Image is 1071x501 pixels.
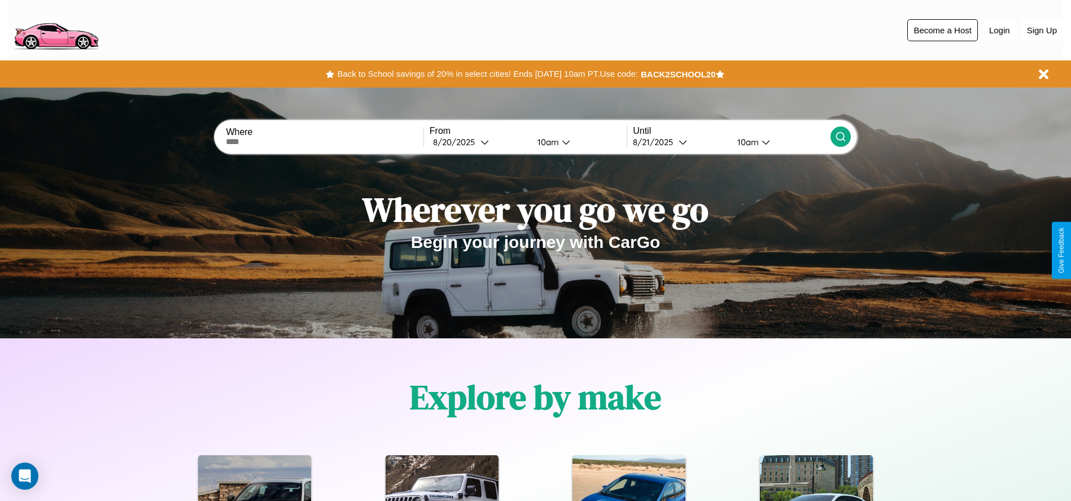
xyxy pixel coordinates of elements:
[633,126,830,136] label: Until
[334,66,640,82] button: Back to School savings of 20% in select cities! Ends [DATE] 10am PT.Use code:
[732,137,762,147] div: 10am
[633,137,679,147] div: 8 / 21 / 2025
[226,127,423,137] label: Where
[430,126,627,136] label: From
[728,136,830,148] button: 10am
[907,19,978,41] button: Become a Host
[410,374,661,420] h1: Explore by make
[11,463,38,490] div: Open Intercom Messenger
[8,6,103,53] img: logo
[528,136,627,148] button: 10am
[641,69,716,79] b: BACK2SCHOOL20
[1057,228,1065,273] div: Give Feedback
[983,20,1016,41] button: Login
[1021,20,1063,41] button: Sign Up
[532,137,562,147] div: 10am
[433,137,480,147] div: 8 / 20 / 2025
[430,136,528,148] button: 8/20/2025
